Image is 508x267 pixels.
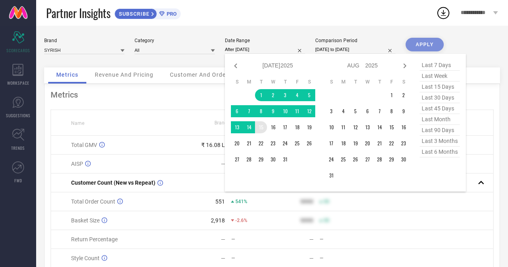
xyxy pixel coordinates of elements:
span: -2.6% [235,218,247,223]
span: Return Percentage [71,236,118,243]
th: Saturday [303,79,315,85]
a: SUBSCRIBEPRO [114,6,181,19]
td: Wed Aug 20 2025 [361,137,373,149]
td: Sun Aug 24 2025 [325,153,337,165]
span: SUBSCRIBE [115,11,151,17]
span: last week [420,71,460,82]
td: Fri Aug 29 2025 [386,153,398,165]
span: AISP [71,161,83,167]
span: Partner Insights [46,5,110,21]
th: Tuesday [349,79,361,85]
td: Fri Jul 11 2025 [291,105,303,117]
th: Wednesday [267,79,279,85]
input: Select comparison period [315,45,396,54]
div: — [320,255,360,261]
span: Brand Value [214,120,241,126]
span: SUGGESTIONS [6,112,31,118]
th: Friday [291,79,303,85]
td: Thu Jul 31 2025 [279,153,291,165]
td: Mon Jul 07 2025 [243,105,255,117]
td: Wed Jul 09 2025 [267,105,279,117]
span: Style Count [71,255,100,261]
td: Sun Jul 06 2025 [231,105,243,117]
td: Sat Jul 12 2025 [303,105,315,117]
td: Thu Jul 17 2025 [279,121,291,133]
th: Thursday [279,79,291,85]
td: Sun Aug 03 2025 [325,105,337,117]
div: ₹ 16.08 L [201,142,225,148]
td: Sat Aug 30 2025 [398,153,410,165]
span: Customer And Orders [170,71,231,78]
th: Tuesday [255,79,267,85]
td: Sat Jul 19 2025 [303,121,315,133]
td: Thu Jul 10 2025 [279,105,291,117]
td: Sat Aug 02 2025 [398,89,410,101]
span: last 6 months [420,147,460,157]
td: Wed Jul 30 2025 [267,153,279,165]
div: 551 [215,198,225,205]
span: Customer Count (New vs Repeat) [71,179,155,186]
td: Sat Jul 26 2025 [303,137,315,149]
td: Tue Jul 22 2025 [255,137,267,149]
span: last month [420,114,460,125]
td: Mon Jul 14 2025 [243,121,255,133]
span: 50 [324,218,329,223]
th: Sunday [325,79,337,85]
div: Brand [44,38,124,43]
span: WORKSPACE [7,80,29,86]
td: Wed Aug 27 2025 [361,153,373,165]
td: Wed Aug 06 2025 [361,105,373,117]
div: — [309,236,314,243]
td: Sun Jul 27 2025 [231,153,243,165]
div: Previous month [231,61,241,71]
div: — [221,236,225,243]
td: Sun Jul 13 2025 [231,121,243,133]
td: Thu Aug 14 2025 [373,121,386,133]
span: Total Order Count [71,198,115,205]
span: last 45 days [420,103,460,114]
th: Wednesday [361,79,373,85]
span: 50 [324,199,329,204]
div: Metrics [51,90,494,100]
td: Sat Aug 23 2025 [398,137,410,149]
td: Fri Aug 01 2025 [386,89,398,101]
th: Monday [243,79,255,85]
div: Date Range [225,38,305,43]
div: — [221,161,225,167]
td: Mon Jul 28 2025 [243,153,255,165]
td: Tue Jul 08 2025 [255,105,267,117]
td: Fri Jul 04 2025 [291,89,303,101]
td: Fri Jul 25 2025 [291,137,303,149]
th: Sunday [231,79,243,85]
span: last 15 days [420,82,460,92]
span: last 90 days [420,125,460,136]
th: Monday [337,79,349,85]
td: Sat Aug 16 2025 [398,121,410,133]
div: — [309,255,314,261]
span: Name [71,120,84,126]
td: Wed Jul 02 2025 [267,89,279,101]
td: Mon Jul 21 2025 [243,137,255,149]
td: Tue Aug 26 2025 [349,153,361,165]
span: 541% [235,199,247,204]
span: Basket Size [71,217,100,224]
td: Sun Aug 10 2025 [325,121,337,133]
td: Tue Aug 12 2025 [349,121,361,133]
span: last 30 days [420,92,460,103]
td: Fri Aug 15 2025 [386,121,398,133]
td: Fri Aug 22 2025 [386,137,398,149]
td: Sun Aug 31 2025 [325,169,337,181]
span: last 3 months [420,136,460,147]
td: Wed Jul 23 2025 [267,137,279,149]
span: Metrics [56,71,78,78]
td: Fri Jul 18 2025 [291,121,303,133]
td: Mon Aug 04 2025 [337,105,349,117]
div: Comparison Period [315,38,396,43]
div: Category [135,38,215,43]
span: Revenue And Pricing [95,71,153,78]
div: Open download list [436,6,451,20]
td: Thu Aug 28 2025 [373,153,386,165]
td: Tue Aug 19 2025 [349,137,361,149]
td: Tue Jul 29 2025 [255,153,267,165]
td: Wed Jul 16 2025 [267,121,279,133]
